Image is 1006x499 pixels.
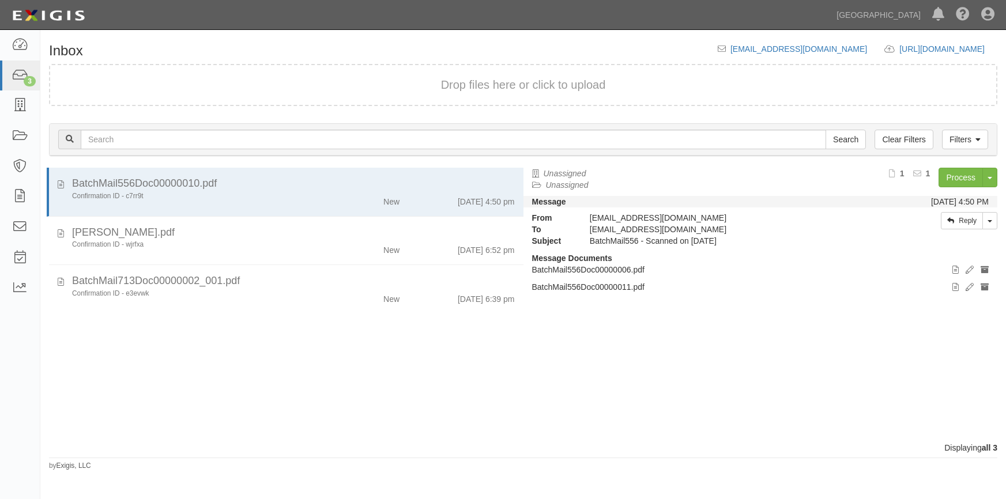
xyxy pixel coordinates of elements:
img: logo-5460c22ac91f19d4615b14bd174203de0afe785f0fc80cf4dbbc73dc1793850b.png [9,5,88,26]
div: inbox@sbh.complianz.com [581,224,871,235]
div: [DATE] 4:50 pm [458,191,515,207]
div: New [383,289,400,305]
div: [EMAIL_ADDRESS][DOMAIN_NAME] [581,212,871,224]
div: [DATE] 6:52 pm [458,240,515,256]
div: 3 [24,76,36,86]
div: BatchMail556Doc00000010.pdf [72,176,515,191]
a: [URL][DOMAIN_NAME] [899,44,997,54]
div: Thomas Saunders.pdf [72,225,515,240]
p: BatchMail556Doc00000006.pdf [532,264,989,275]
b: all 3 [982,443,997,452]
strong: Message [532,197,566,206]
i: View [952,266,959,274]
div: Displaying [40,442,1006,453]
div: New [383,240,400,256]
a: [EMAIL_ADDRESS][DOMAIN_NAME] [730,44,867,54]
strong: From [523,212,581,224]
strong: To [523,224,581,235]
button: Drop files here or click to upload [441,77,606,93]
div: [DATE] 4:50 PM [931,196,989,207]
strong: Message Documents [532,254,612,263]
small: by [49,461,91,471]
input: Search [81,130,826,149]
i: Archive document [981,266,989,274]
div: Confirmation ID - e3evwk [72,289,323,298]
b: 1 [926,169,930,178]
div: Confirmation ID - wjrfxa [72,240,323,250]
i: Edit document [966,266,974,274]
i: Edit document [966,283,974,292]
a: Process [939,168,983,187]
strong: Subject [523,235,581,247]
b: 1 [900,169,905,178]
a: Exigis, LLC [56,462,91,470]
a: Reply [941,212,983,229]
a: Clear Filters [875,130,933,149]
i: View [952,283,959,292]
a: Filters [942,130,988,149]
div: BatchMail713Doc00000002_001.pdf [72,274,515,289]
p: BatchMail556Doc00000011.pdf [532,281,989,293]
div: Confirmation ID - c7rr9t [72,191,323,201]
div: [DATE] 6:39 pm [458,289,515,305]
a: Unassigned [544,169,586,178]
i: Help Center - Complianz [956,8,970,22]
div: New [383,191,400,207]
input: Search [826,130,866,149]
i: Archive document [981,283,989,292]
a: [GEOGRAPHIC_DATA] [831,3,926,27]
a: Unassigned [546,180,589,190]
div: BatchMail556 - Scanned on 08/29/25 [581,235,871,247]
h1: Inbox [49,43,83,58]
